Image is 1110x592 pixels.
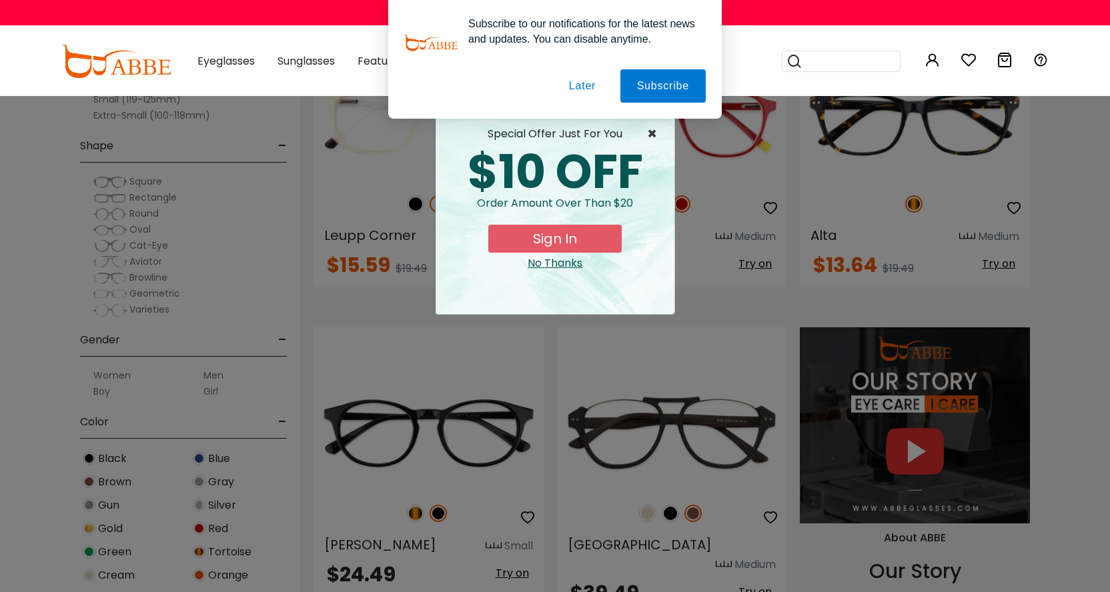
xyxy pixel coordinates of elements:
button: Later [552,69,612,103]
div: Subscribe to our notifications for the latest news and updates. You can disable anytime. [458,16,706,47]
span: × [647,126,664,142]
img: notification icon [404,16,458,69]
button: Close [647,126,664,142]
button: Subscribe [620,69,706,103]
div: Order amount over than $20 [446,195,664,225]
div: $10 OFF [446,149,664,195]
div: Close [446,255,664,271]
button: Sign In [488,225,622,253]
div: special offer just for you [446,126,664,142]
